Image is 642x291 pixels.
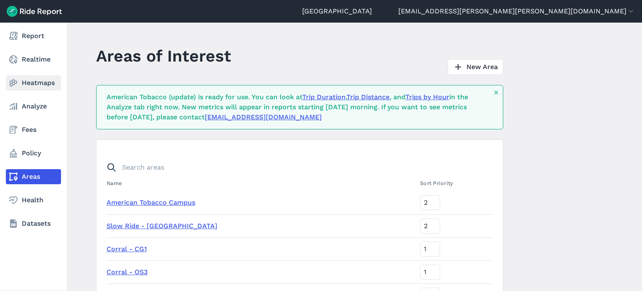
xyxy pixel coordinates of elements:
a: Corral - OS3 [107,268,148,276]
a: Heatmaps [6,75,61,90]
input: Search areas [102,160,488,175]
button: [EMAIL_ADDRESS][PERSON_NAME][PERSON_NAME][DOMAIN_NAME] [398,6,635,16]
h1: Areas of Interest [96,44,231,67]
a: Analyze [6,99,61,114]
a: Policy [6,146,61,161]
a: Areas [6,169,61,184]
img: Ride Report [7,6,62,17]
a: [EMAIL_ADDRESS][DOMAIN_NAME] [205,113,322,121]
a: Health [6,193,61,208]
a: Realtime [6,52,61,67]
th: Name [107,175,417,191]
div: American Tobacco (update) is ready for use. You can look at , , and in the Analyze tab right now.... [107,92,488,122]
a: Trip Distance [346,93,390,101]
a: Corral - CG1 [107,245,147,253]
a: [GEOGRAPHIC_DATA] [302,6,372,16]
th: Sort Priority [417,175,493,191]
a: Trip Duration [302,93,346,101]
a: Report [6,28,61,44]
a: New Area [448,59,503,75]
a: Datasets [6,216,61,231]
a: Trips by Hour [405,93,449,101]
a: Fees [6,122,61,137]
a: Slow Ride - [GEOGRAPHIC_DATA] [107,222,217,230]
a: American Tobacco Campus [107,198,195,206]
